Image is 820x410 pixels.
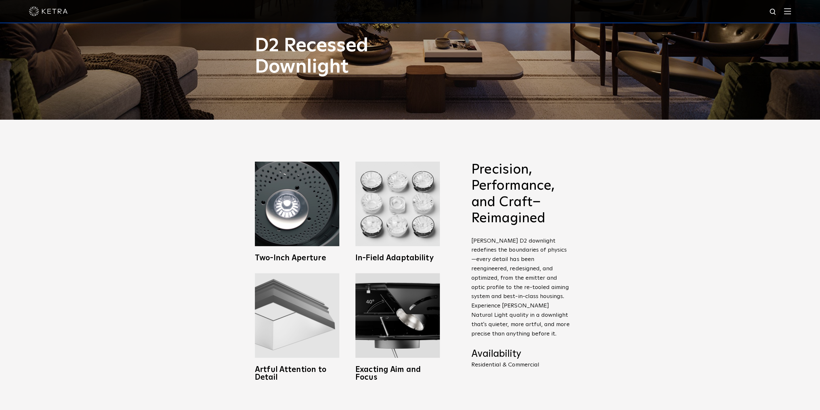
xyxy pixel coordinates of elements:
[255,162,339,246] img: Ketra 2
[769,8,777,16] img: search icon
[784,8,791,14] img: Hamburger%20Nav.svg
[355,366,440,381] h3: Exacting Aim and Focus
[471,362,571,368] p: Residential & Commercial
[255,366,339,381] h3: Artful Attention to Detail
[29,6,68,16] img: ketra-logo-2019-white
[355,273,440,358] img: Adjustable downlighting with 40 degree tilt
[471,348,571,360] h4: Availability
[255,254,339,262] h3: Two-Inch Aperture
[471,162,571,227] h2: Precision, Performance, and Craft–Reimagined
[471,236,571,339] p: [PERSON_NAME] D2 downlight redefines the boundaries of physics—every detail has been reengineered...
[255,35,437,78] h1: D2 Recessed Downlight
[255,273,339,358] img: Ketra full spectrum lighting fixtures
[355,254,440,262] h3: In-Field Adaptability
[355,162,440,246] img: Ketra D2 LED Downlight fixtures with Wireless Control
